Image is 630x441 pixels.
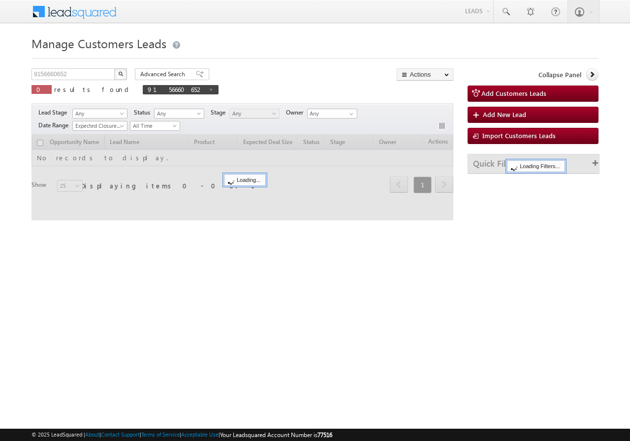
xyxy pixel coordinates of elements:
input: Type to Search [307,109,357,118]
span: Stage [211,108,229,117]
a: Show All Items [344,109,356,119]
a: Terms of Service [141,431,180,438]
span: All Time [130,121,177,130]
a: Any [72,109,127,118]
span: © 2025 LeadSquared | | | | | [31,430,332,440]
div: Loading... [224,174,266,186]
span: Any [230,109,277,118]
span: 77516 [317,431,332,439]
span: 0 [36,85,47,93]
span: Add New Lead [483,110,526,118]
a: Acceptable Use [181,431,219,438]
span: Your Leadsquared Account Number is [220,431,332,439]
span: Lead Stage [38,108,71,117]
span: Owner [286,108,307,117]
a: Any [229,109,280,118]
a: Any [154,109,204,118]
span: Collapse Panel [538,70,581,79]
span: Add Customers Leads [481,89,546,97]
span: Status [134,108,154,117]
span: Date Range [38,121,72,130]
button: Actions [397,68,453,81]
span: 9156660652 [148,85,204,93]
img: Search [118,71,123,76]
div: Loading Filters... [507,160,565,172]
a: Expected Closure Date [72,121,127,131]
a: All Time [130,121,180,131]
span: Any [155,109,201,118]
span: results found [54,85,132,93]
a: Contact Support [101,431,140,438]
a: About [85,431,99,438]
span: Manage Customers Leads [31,35,166,51]
span: Import Customers Leads [482,131,556,140]
span: Expected Closure Date [73,121,124,130]
span: Advanced Search [140,70,188,79]
span: Any [73,109,124,118]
